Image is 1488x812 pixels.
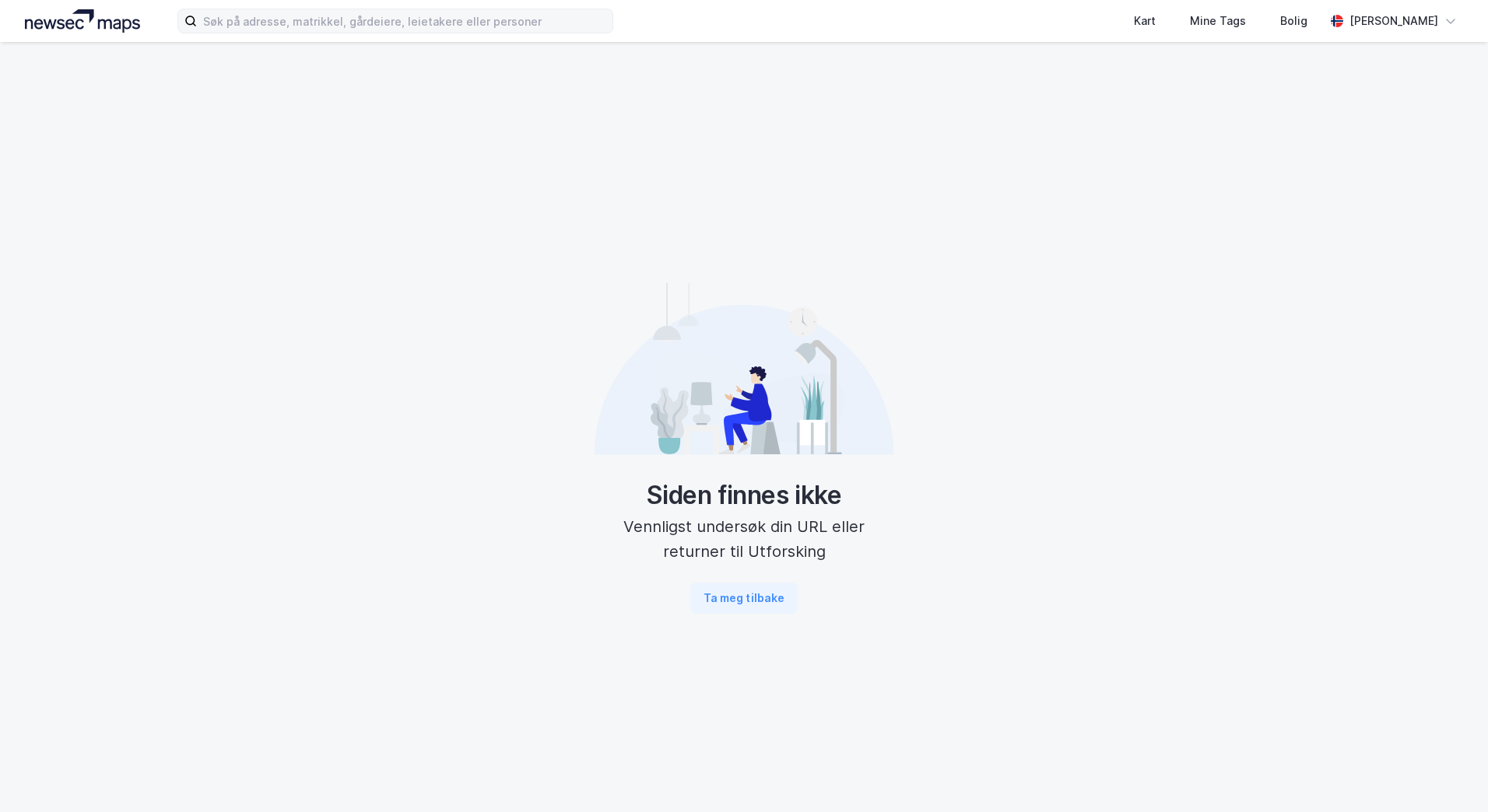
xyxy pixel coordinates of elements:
[1134,12,1156,30] div: Kart
[1280,12,1307,30] div: Bolig
[1349,12,1438,30] div: [PERSON_NAME]
[595,480,893,511] div: Siden finnes ikke
[1410,737,1488,812] div: Kontrollprogram for chat
[595,514,893,564] div: Vennligst undersøk din URL eller returner til Utforsking
[1410,737,1488,812] iframe: Chat Widget
[1190,12,1246,30] div: Mine Tags
[197,9,612,33] input: Søk på adresse, matrikkel, gårdeiere, leietakere eller personer
[690,583,798,614] button: Ta meg tilbake
[25,9,140,33] img: logo.a4113a55bc3d86da70a041830d287a7e.svg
